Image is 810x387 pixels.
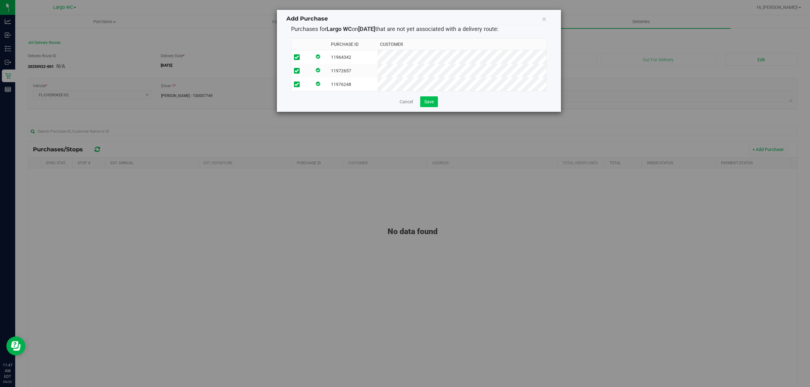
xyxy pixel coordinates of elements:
span: In Sync [316,67,320,73]
span: In Sync [316,81,320,87]
iframe: Resource center [6,336,25,355]
th: Purchase ID [328,39,377,50]
td: 11976248 [328,77,377,91]
p: Purchases for on that are not yet associated with a delivery route: [291,25,547,33]
th: Customer [377,39,546,50]
td: 11972657 [328,64,377,77]
td: 11964342 [328,50,377,64]
span: Add Purchase [286,15,328,22]
button: Save [420,96,438,107]
span: In Sync [316,54,320,60]
strong: Largo WC [327,26,352,32]
strong: [DATE] [358,26,375,32]
a: Cancel [400,99,413,105]
span: Save [424,99,434,104]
